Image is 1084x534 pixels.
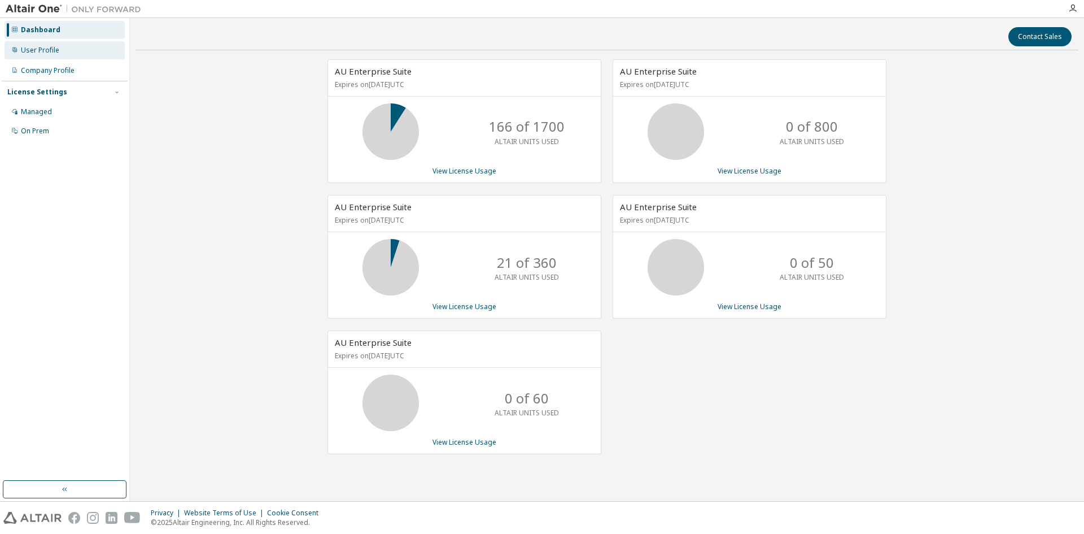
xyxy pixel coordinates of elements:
[68,512,80,524] img: facebook.svg
[497,253,557,272] p: 21 of 360
[87,512,99,524] img: instagram.svg
[184,509,267,518] div: Website Terms of Use
[489,117,565,136] p: 166 of 1700
[335,201,412,212] span: AU Enterprise Suite
[620,66,697,77] span: AU Enterprise Suite
[7,88,67,97] div: License Settings
[780,137,844,146] p: ALTAIR UNITS USED
[335,66,412,77] span: AU Enterprise Suite
[620,215,876,225] p: Expires on [DATE] UTC
[432,437,496,447] a: View License Usage
[335,351,591,361] p: Expires on [DATE] UTC
[495,137,559,146] p: ALTAIR UNITS USED
[151,518,325,527] p: © 2025 Altair Engineering, Inc. All Rights Reserved.
[3,512,62,524] img: altair_logo.svg
[6,3,147,15] img: Altair One
[718,166,781,176] a: View License Usage
[151,509,184,518] div: Privacy
[335,215,591,225] p: Expires on [DATE] UTC
[432,166,496,176] a: View License Usage
[21,46,59,55] div: User Profile
[335,337,412,348] span: AU Enterprise Suite
[718,302,781,311] a: View License Usage
[786,117,838,136] p: 0 of 800
[267,509,325,518] div: Cookie Consent
[124,512,141,524] img: youtube.svg
[495,272,559,282] p: ALTAIR UNITS USED
[21,25,60,34] div: Dashboard
[790,253,834,272] p: 0 of 50
[21,107,52,116] div: Managed
[432,302,496,311] a: View License Usage
[495,408,559,418] p: ALTAIR UNITS USED
[780,272,844,282] p: ALTAIR UNITS USED
[106,512,117,524] img: linkedin.svg
[620,80,876,89] p: Expires on [DATE] UTC
[620,201,697,212] span: AU Enterprise Suite
[1008,27,1072,46] button: Contact Sales
[21,127,49,136] div: On Prem
[335,80,591,89] p: Expires on [DATE] UTC
[21,66,75,75] div: Company Profile
[505,389,549,408] p: 0 of 60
